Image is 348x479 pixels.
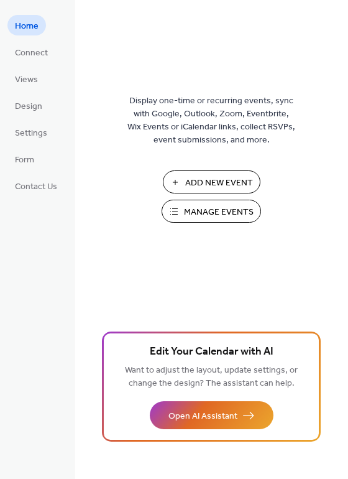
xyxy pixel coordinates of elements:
a: Design [7,95,50,116]
span: Connect [15,47,48,60]
span: Form [15,154,34,167]
a: Contact Us [7,175,65,196]
a: Views [7,68,45,89]
button: Manage Events [162,200,261,223]
span: Home [15,20,39,33]
span: Open AI Assistant [168,410,237,423]
span: Add New Event [185,177,253,190]
span: Edit Your Calendar with AI [150,343,273,361]
a: Form [7,149,42,169]
span: Want to adjust the layout, update settings, or change the design? The assistant can help. [125,362,298,392]
a: Home [7,15,46,35]
button: Open AI Assistant [150,401,273,429]
a: Settings [7,122,55,142]
span: Display one-time or recurring events, sync with Google, Outlook, Zoom, Eventbrite, Wix Events or ... [127,95,295,147]
span: Manage Events [184,206,254,219]
span: Contact Us [15,180,57,193]
span: Views [15,73,38,86]
span: Settings [15,127,47,140]
span: Design [15,100,42,113]
a: Connect [7,42,55,62]
button: Add New Event [163,170,260,193]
